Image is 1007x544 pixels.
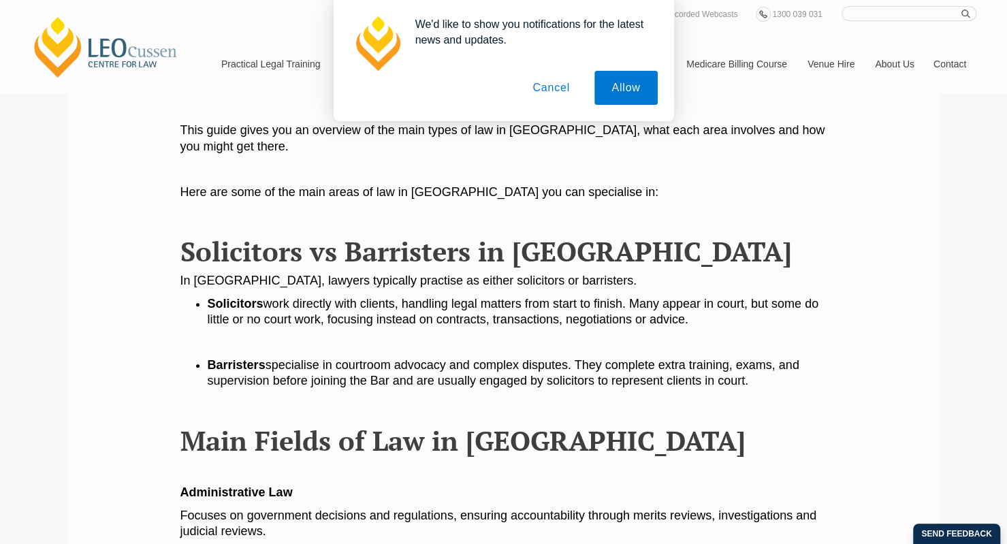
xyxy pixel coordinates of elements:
span: This guide gives you an overview of the main types of law in [GEOGRAPHIC_DATA], what each area in... [180,123,825,153]
div: We'd like to show you notifications for the latest news and updates. [404,16,658,48]
span: Solicitors [208,297,263,310]
span: Main Fields of Law in [GEOGRAPHIC_DATA] [180,422,746,458]
span: Here are some of the main areas of law in [GEOGRAPHIC_DATA] you can specialise in: [180,185,659,199]
span: Barristers [208,358,266,372]
span: Administrative Law [180,485,293,499]
span: In [GEOGRAPHIC_DATA], lawyers typically practise as either solicitors or barristers. [180,274,637,287]
span: work directly with clients, handling legal matters from start to finish. Many appear in court, bu... [208,297,818,326]
button: Allow [594,71,657,105]
img: notification icon [350,16,404,71]
span: Focuses on government decisions and regulations, ensuring accountability through merits reviews, ... [180,509,817,538]
button: Cancel [515,71,587,105]
span: specialise in courtroom advocacy and complex disputes. They complete extra training, exams, and s... [208,358,799,387]
span: Solicitors vs Barristers in [GEOGRAPHIC_DATA] [180,233,792,269]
